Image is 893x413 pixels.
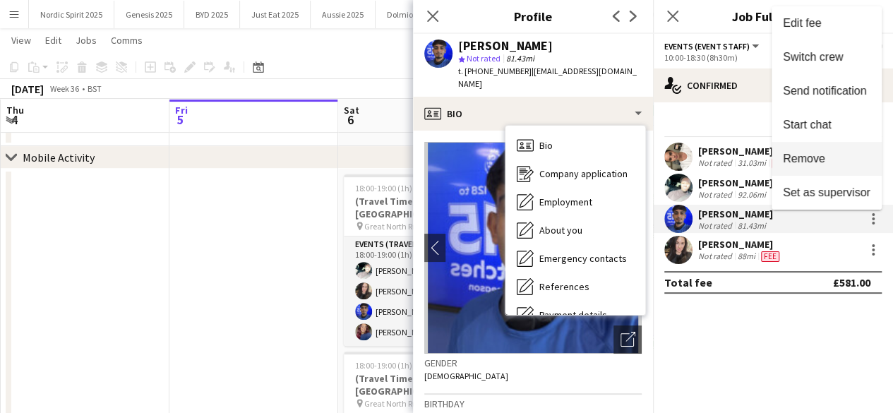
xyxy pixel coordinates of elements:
[772,6,882,40] button: Edit fee
[772,142,882,176] button: Remove
[783,186,870,198] span: Set as supervisor
[783,119,831,131] span: Start chat
[783,152,825,164] span: Remove
[783,51,843,63] span: Switch crew
[783,17,821,29] span: Edit fee
[783,85,866,97] span: Send notification
[772,40,882,74] button: Switch crew
[772,108,882,142] button: Start chat
[772,176,882,210] button: Set as supervisor
[772,74,882,108] button: Send notification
